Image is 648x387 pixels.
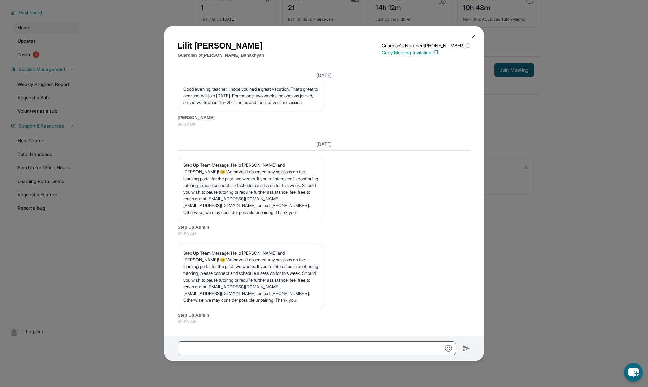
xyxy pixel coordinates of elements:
span: Step Up Admin [178,312,470,319]
span: ⓘ [466,42,470,49]
span: [PERSON_NAME] [178,114,470,121]
img: Close Icon [471,34,476,39]
p: Step Up Team Message: Hello [PERSON_NAME] and [PERSON_NAME]! 😊 We haven't observed any sessions o... [183,250,318,303]
span: 09:50 AM [178,319,470,325]
span: 08:38 PM [178,121,470,128]
p: Guardian's Number: [PHONE_NUMBER] [382,42,470,49]
img: Copy Icon [433,50,439,56]
h1: Lilit [PERSON_NAME] [178,40,264,52]
button: chat-button [624,363,643,382]
p: Good evening, teacher. I hope you had a great vacation! That’s great to hear she will join [DATE]... [183,86,318,106]
p: Guardian of [PERSON_NAME] Banakhyan [178,52,264,59]
span: Step Up Admin [178,224,470,231]
h3: [DATE] [178,72,470,79]
img: Emoji [445,345,452,352]
p: Step Up Team Message: Hello [PERSON_NAME] and [PERSON_NAME]! 😊 We haven't observed any sessions o... [183,162,318,216]
img: Send icon [463,344,470,352]
span: 09:50 AM [178,231,470,237]
p: Copy Meeting Invitation [382,49,470,56]
h3: [DATE] [178,141,470,148]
